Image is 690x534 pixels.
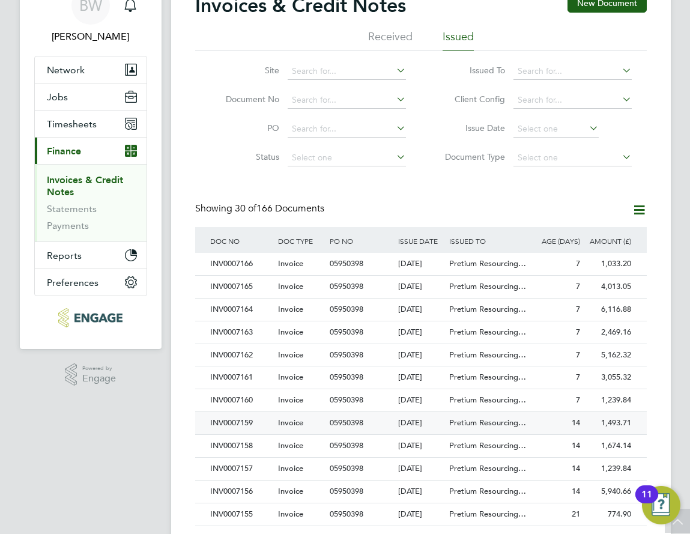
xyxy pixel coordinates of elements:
span: 166 Documents [235,202,324,214]
span: 05950398 [330,395,363,405]
div: [DATE] [395,503,446,526]
div: INV0007158 [207,435,276,457]
span: Timesheets [47,118,97,130]
div: [DATE] [395,299,446,321]
label: PO [210,123,279,133]
span: 30 of [235,202,256,214]
div: INV0007155 [207,503,276,526]
span: 05950398 [330,258,363,269]
div: 1,033.20 [583,253,634,275]
div: Showing [195,202,327,215]
span: Jobs [47,91,68,103]
div: 774.90 [583,503,634,526]
div: [DATE] [395,253,446,275]
span: 05950398 [330,327,363,337]
img: carbonrecruitment-logo-retina.png [58,308,123,327]
div: INV0007162 [207,344,276,366]
div: AGE (DAYS) [532,227,583,255]
div: INV0007156 [207,481,276,503]
span: 05950398 [330,440,363,451]
span: Pretium Resourcing… [449,509,526,519]
div: [DATE] [395,321,446,344]
span: Powered by [82,363,116,374]
div: INV0007165 [207,276,276,298]
div: DOC TYPE [275,227,326,255]
div: 1,493.71 [583,412,634,434]
div: 3,055.32 [583,366,634,389]
input: Select one [513,121,599,138]
span: Pretium Resourcing… [449,463,526,473]
span: 05950398 [330,463,363,473]
div: [DATE] [395,389,446,411]
div: [DATE] [395,366,446,389]
a: Invoices & Credit Notes [47,174,123,198]
div: [DATE] [395,481,446,503]
span: Pretium Resourcing… [449,350,526,360]
span: Invoice [278,327,303,337]
span: 14 [572,463,580,473]
span: Invoice [278,486,303,496]
span: Finance [47,145,81,157]
span: Invoice [278,395,303,405]
label: Site [210,65,279,76]
div: INV0007163 [207,321,276,344]
span: Invoice [278,509,303,519]
span: 05950398 [330,417,363,428]
span: Pretium Resourcing… [449,304,526,314]
div: 11 [641,494,652,510]
button: Finance [35,138,147,164]
div: 1,674.14 [583,435,634,457]
span: 14 [572,486,580,496]
label: Issue Date [436,123,505,133]
div: DOC NO [207,227,276,255]
button: Timesheets [35,111,147,137]
span: Invoice [278,372,303,382]
span: Pretium Resourcing… [449,440,526,451]
span: Network [47,64,85,76]
label: Status [210,151,279,162]
span: Pretium Resourcing… [449,372,526,382]
span: Pretium Resourcing… [449,258,526,269]
div: PO NO [327,227,395,255]
input: Search for... [513,63,632,80]
span: Invoice [278,417,303,428]
span: 05950398 [330,304,363,314]
button: Open Resource Center, 11 new notifications [642,486,680,524]
span: 05950398 [330,509,363,519]
div: [DATE] [395,344,446,366]
span: Engage [82,374,116,384]
span: 7 [576,395,580,405]
input: Search for... [288,63,406,80]
span: 05950398 [330,350,363,360]
input: Search for... [288,92,406,109]
div: [DATE] [395,458,446,480]
input: Select one [513,150,632,166]
span: 21 [572,509,580,519]
li: Issued [443,29,474,51]
span: Invoice [278,440,303,451]
span: Invoice [278,304,303,314]
label: Issued To [436,65,505,76]
span: 14 [572,417,580,428]
div: 1,239.84 [583,458,634,480]
span: 7 [576,350,580,360]
label: Document Type [436,151,505,162]
div: ISSUE DATE [395,227,446,255]
button: Jobs [35,83,147,110]
div: 2,469.16 [583,321,634,344]
div: ISSUED TO [446,227,531,255]
span: Pretium Resourcing… [449,395,526,405]
div: 1,239.84 [583,389,634,411]
span: 05950398 [330,281,363,291]
a: Statements [47,203,97,214]
li: Received [368,29,413,51]
div: Finance [35,164,147,241]
span: Invoice [278,463,303,473]
span: Pretium Resourcing… [449,486,526,496]
span: 05950398 [330,372,363,382]
span: Reports [47,250,82,261]
span: 7 [576,372,580,382]
div: 5,162.32 [583,344,634,366]
div: 6,116.88 [583,299,634,321]
button: Network [35,56,147,83]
